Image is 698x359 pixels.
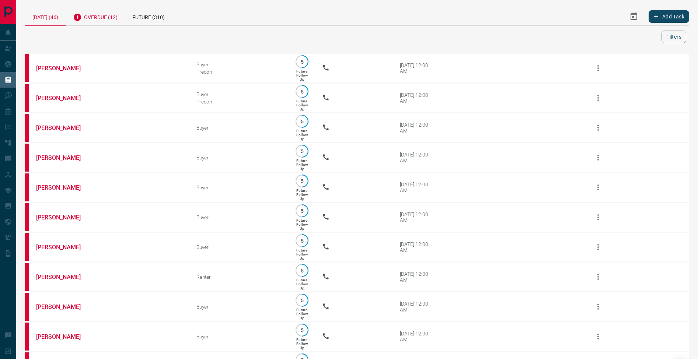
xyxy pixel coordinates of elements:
[299,119,305,124] p: 5
[125,7,172,25] div: Future (310)
[25,54,29,82] div: property.ca
[400,301,431,313] div: [DATE] 12:00 AM
[296,159,308,171] p: Future Follow Up
[36,214,91,221] a: [PERSON_NAME]
[196,274,282,280] div: Renter
[25,84,29,112] div: property.ca
[400,211,431,223] div: [DATE] 12:00 AM
[25,293,29,321] div: property.ca
[299,178,305,184] p: 5
[296,129,308,141] p: Future Follow Up
[196,334,282,339] div: Buyer
[296,248,308,260] p: Future Follow Up
[25,263,29,291] div: property.ca
[296,69,308,81] p: Future Follow Up
[25,7,66,26] div: [DATE] (46)
[36,244,91,251] a: [PERSON_NAME]
[36,95,91,102] a: [PERSON_NAME]
[66,7,125,25] div: Overdue (12)
[36,154,91,161] a: [PERSON_NAME]
[296,308,308,320] p: Future Follow Up
[299,327,305,333] p: 5
[649,10,689,23] button: Add Task
[296,218,308,230] p: Future Follow Up
[400,62,431,74] div: [DATE] 12:00 AM
[196,155,282,161] div: Buyer
[36,333,91,340] a: [PERSON_NAME]
[400,331,431,342] div: [DATE] 12:00 AM
[36,274,91,281] a: [PERSON_NAME]
[25,144,29,172] div: property.ca
[299,208,305,214] p: 5
[625,8,643,25] button: Select Date Range
[662,31,686,43] button: Filters
[196,214,282,220] div: Buyer
[36,124,91,131] a: [PERSON_NAME]
[196,99,282,105] div: Precon
[296,338,308,350] p: Future Follow Up
[299,238,305,243] p: 5
[25,233,29,261] div: property.ca
[36,184,91,191] a: [PERSON_NAME]
[196,69,282,75] div: Precon
[196,125,282,131] div: Buyer
[196,61,282,67] div: Buyer
[36,303,91,310] a: [PERSON_NAME]
[25,203,29,231] div: property.ca
[196,184,282,190] div: Buyer
[299,268,305,273] p: 5
[196,91,282,97] div: Buyer
[25,323,29,351] div: property.ca
[196,244,282,250] div: Buyer
[25,173,29,201] div: property.ca
[296,278,308,290] p: Future Follow Up
[400,182,431,193] div: [DATE] 12:00 AM
[299,59,305,64] p: 5
[400,271,431,283] div: [DATE] 12:00 AM
[400,241,431,253] div: [DATE] 12:00 AM
[299,298,305,303] p: 5
[36,65,91,72] a: [PERSON_NAME]
[296,189,308,201] p: Future Follow Up
[296,99,308,111] p: Future Follow Up
[400,152,431,163] div: [DATE] 12:00 AM
[400,92,431,104] div: [DATE] 12:00 AM
[25,114,29,142] div: property.ca
[196,304,282,310] div: Buyer
[400,122,431,134] div: [DATE] 12:00 AM
[299,89,305,94] p: 5
[299,148,305,154] p: 5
